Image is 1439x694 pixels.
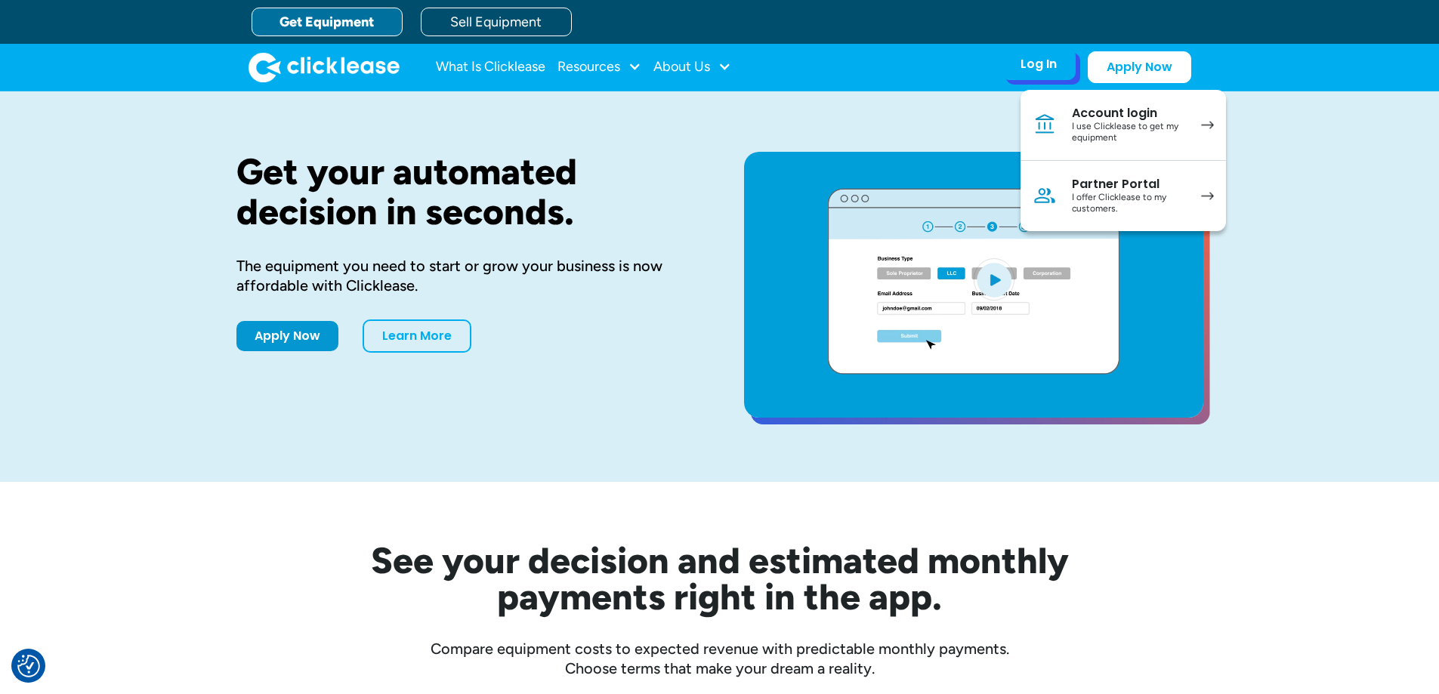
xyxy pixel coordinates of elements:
a: Get Equipment [252,8,403,36]
a: Apply Now [236,321,338,351]
a: open lightbox [744,152,1203,418]
img: Person icon [1033,184,1057,208]
div: Compare equipment costs to expected revenue with predictable monthly payments. Choose terms that ... [236,639,1203,678]
div: The equipment you need to start or grow your business is now affordable with Clicklease. [236,256,696,295]
div: I offer Clicklease to my customers. [1072,192,1186,215]
img: arrow [1201,192,1214,200]
a: Account loginI use Clicklease to get my equipment [1021,90,1226,161]
img: Revisit consent button [17,655,40,677]
button: Consent Preferences [17,655,40,677]
div: About Us [653,52,731,82]
a: What Is Clicklease [436,52,545,82]
a: Learn More [363,319,471,353]
div: Log In [1021,57,1057,72]
a: Sell Equipment [421,8,572,36]
img: Blue play button logo on a light blue circular background [974,258,1014,301]
a: Apply Now [1088,51,1191,83]
div: Account login [1072,106,1186,121]
h1: Get your automated decision in seconds. [236,152,696,232]
div: Partner Portal [1072,177,1186,192]
img: Bank icon [1033,113,1057,137]
h2: See your decision and estimated monthly payments right in the app. [297,542,1143,615]
a: home [249,52,400,82]
img: arrow [1201,121,1214,129]
a: Partner PortalI offer Clicklease to my customers. [1021,161,1226,231]
div: I use Clicklease to get my equipment [1072,121,1186,144]
div: Resources [557,52,641,82]
img: Clicklease logo [249,52,400,82]
nav: Log In [1021,90,1226,231]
